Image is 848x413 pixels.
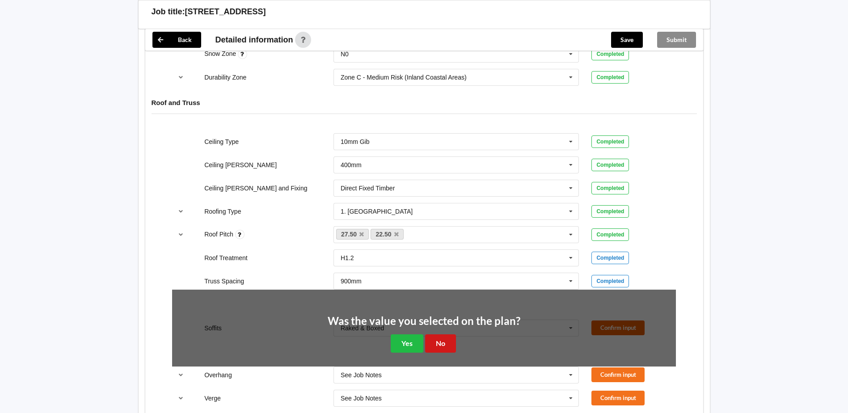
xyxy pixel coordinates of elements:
[341,372,382,378] div: See Job Notes
[591,205,629,218] div: Completed
[215,36,293,44] span: Detailed information
[341,255,354,261] div: H1.2
[591,391,645,405] button: Confirm input
[204,50,238,57] label: Snow Zone
[591,275,629,287] div: Completed
[204,161,277,169] label: Ceiling [PERSON_NAME]
[591,71,629,84] div: Completed
[336,229,369,240] a: 27.50
[204,254,248,261] label: Roof Treatment
[591,135,629,148] div: Completed
[204,371,232,379] label: Overhang
[172,203,190,219] button: reference-toggle
[185,7,266,17] h3: [STREET_ADDRESS]
[425,334,456,353] button: No
[371,229,404,240] a: 22.50
[172,367,190,383] button: reference-toggle
[204,138,239,145] label: Ceiling Type
[172,390,190,406] button: reference-toggle
[591,367,645,382] button: Confirm input
[172,227,190,243] button: reference-toggle
[172,69,190,85] button: reference-toggle
[341,208,413,215] div: 1. [GEOGRAPHIC_DATA]
[152,32,201,48] button: Back
[591,48,629,60] div: Completed
[591,182,629,194] div: Completed
[204,208,241,215] label: Roofing Type
[204,278,244,285] label: Truss Spacing
[341,139,370,145] div: 10mm Gib
[611,32,643,48] button: Save
[341,185,395,191] div: Direct Fixed Timber
[341,395,382,401] div: See Job Notes
[591,159,629,171] div: Completed
[591,228,629,241] div: Completed
[391,334,423,353] button: Yes
[204,395,221,402] label: Verge
[341,74,467,80] div: Zone C - Medium Risk (Inland Coastal Areas)
[328,314,520,328] h2: Was the value you selected on the plan?
[341,162,362,168] div: 400mm
[341,278,362,284] div: 900mm
[204,74,246,81] label: Durability Zone
[152,7,185,17] h3: Job title:
[204,231,235,238] label: Roof Pitch
[152,98,697,107] h4: Roof and Truss
[204,185,307,192] label: Ceiling [PERSON_NAME] and Fixing
[591,252,629,264] div: Completed
[341,51,349,57] div: N0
